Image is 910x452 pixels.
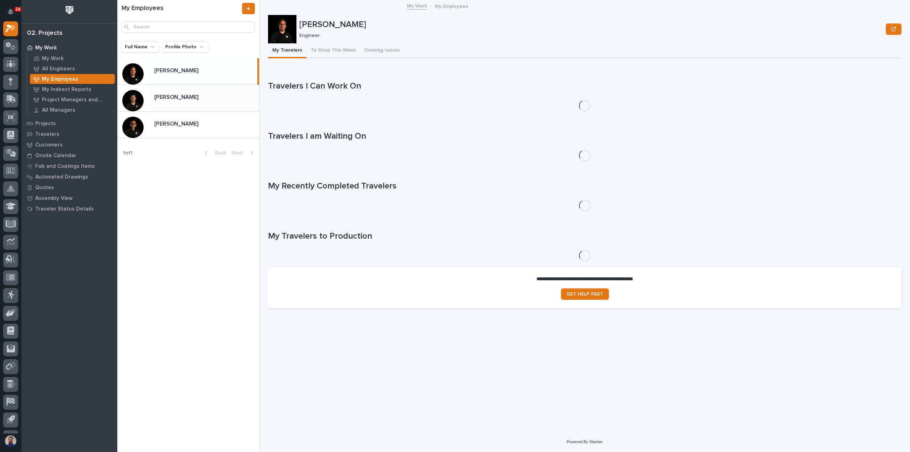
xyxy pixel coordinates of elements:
[268,43,306,58] button: My Travelers
[154,66,200,74] p: [PERSON_NAME]
[268,81,901,91] h1: Travelers I Can Work On
[27,30,63,37] div: 02. Projects
[42,66,75,72] p: All Engineers
[35,185,54,191] p: Quotes
[407,1,427,10] a: My Work
[21,193,117,203] a: Assembly View
[21,171,117,182] a: Automated Drawings
[27,105,117,115] a: All Managers
[3,4,18,19] button: Notifications
[229,150,259,156] button: Next
[299,20,883,30] p: [PERSON_NAME]
[21,118,117,129] a: Projects
[122,5,241,12] h1: My Employees
[268,181,901,191] h1: My Recently Completed Travelers
[162,41,208,53] button: Profile Photo
[117,58,259,85] a: [PERSON_NAME][PERSON_NAME]
[27,84,117,94] a: My Indirect Reports
[299,33,880,39] p: Engineer
[42,86,91,93] p: My Indirect Reports
[9,9,18,20] div: Notifications24
[35,142,63,148] p: Customers
[21,161,117,171] a: Fab and Coatings Items
[122,41,159,53] button: Full Name
[35,153,76,159] p: Onsite Calendar
[3,434,18,448] button: users-avatar
[360,43,404,58] button: Drawing Issues
[122,21,255,33] input: Search
[567,440,603,444] a: Powered By Stacker
[117,112,259,138] a: [PERSON_NAME][PERSON_NAME]
[16,7,20,12] p: 24
[268,231,901,241] h1: My Travelers to Production
[232,150,247,156] span: Next
[117,144,138,162] p: 1 of 1
[21,139,117,150] a: Customers
[199,150,229,156] button: Back
[21,42,117,53] a: My Work
[42,76,78,83] p: My Employees
[35,131,59,138] p: Travelers
[21,150,117,161] a: Onsite Calendar
[27,95,117,105] a: Project Managers and Engineers
[35,195,73,202] p: Assembly View
[435,2,468,10] p: My Employees
[21,203,117,214] a: Traveler Status Details
[42,107,75,113] p: All Managers
[211,150,226,156] span: Back
[306,43,360,58] button: To Shop This Week
[42,55,64,62] p: My Work
[42,97,112,103] p: Project Managers and Engineers
[117,85,259,112] a: [PERSON_NAME][PERSON_NAME]
[21,129,117,139] a: Travelers
[27,53,117,63] a: My Work
[35,121,56,127] p: Projects
[561,288,609,300] a: GET HELP FAST
[35,163,95,170] p: Fab and Coatings Items
[63,4,76,17] img: Workspace Logo
[27,74,117,84] a: My Employees
[268,131,901,142] h1: Travelers I am Waiting On
[35,206,94,212] p: Traveler Status Details
[21,182,117,193] a: Quotes
[154,119,200,127] p: [PERSON_NAME]
[27,64,117,74] a: All Engineers
[567,292,603,297] span: GET HELP FAST
[35,45,57,51] p: My Work
[154,92,200,101] p: [PERSON_NAME]
[35,174,88,180] p: Automated Drawings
